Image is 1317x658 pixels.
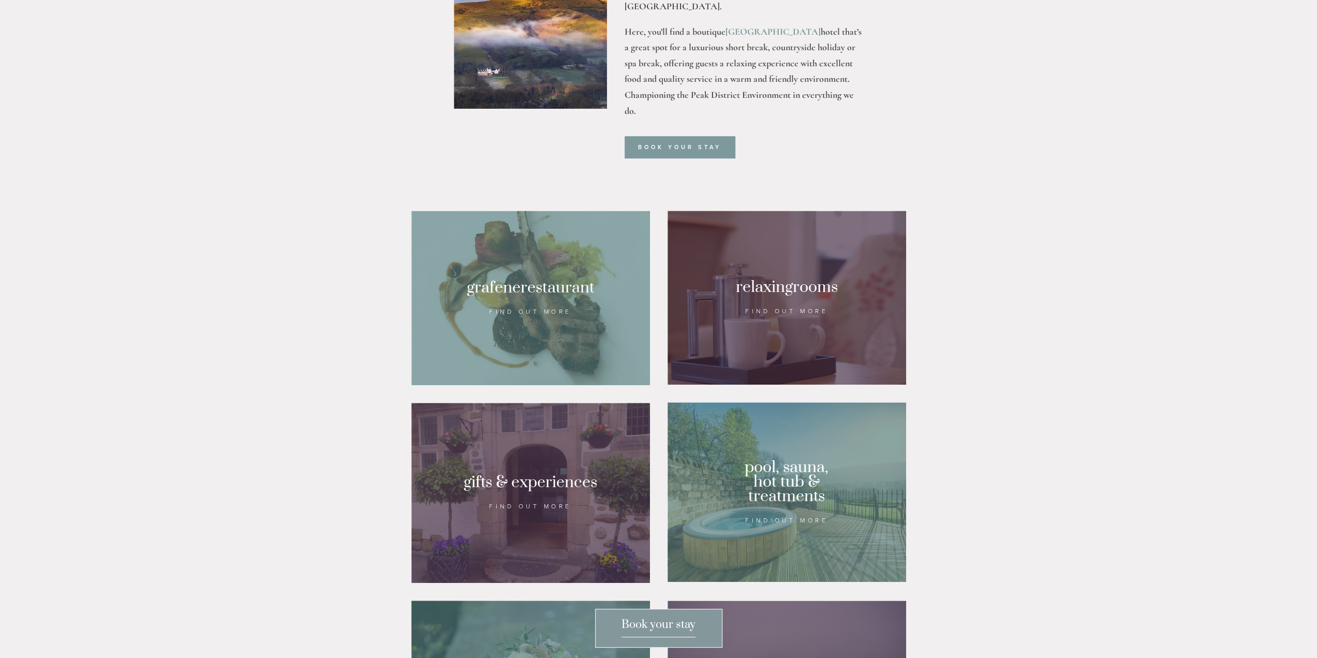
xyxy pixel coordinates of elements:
[411,211,650,385] a: Cutlet and shoulder of Cabrito goat, smoked aubergine, beetroot terrine, savoy cabbage, melting b...
[411,403,650,583] a: External view of Losehill Hotel
[595,609,722,648] a: Book your stay
[668,211,906,385] a: photo of a tea tray and its cups, Losehill House
[668,402,906,582] a: Hot tub view, Losehill Hotel
[625,136,735,158] a: Book your stay
[726,26,821,37] a: [GEOGRAPHIC_DATA]
[625,24,863,119] p: Here, you’ll find a boutique hotel that’s a great spot for a luxurious short break, countryside h...
[621,618,696,637] span: Book your stay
